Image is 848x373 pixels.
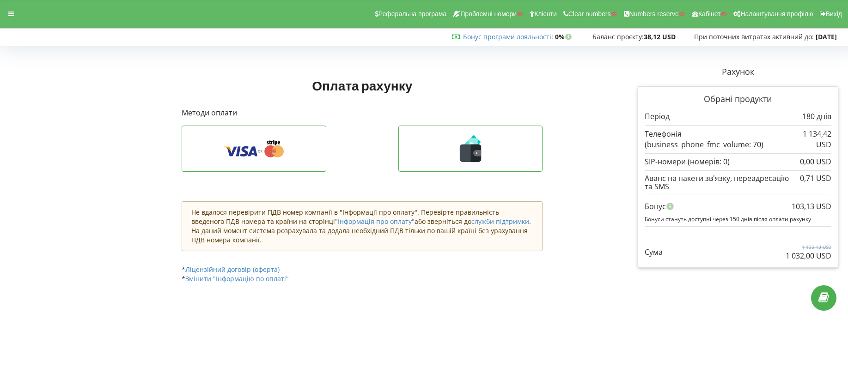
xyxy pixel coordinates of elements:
[378,10,447,18] span: Реферальна програма
[789,129,831,150] p: 1 134,42 USD
[182,201,543,251] div: Не вдалося перевірити ПДВ номер компанії в "Інформації про оплату". Перевірте правильність введен...
[802,111,831,122] p: 180 днів
[645,111,670,122] p: Період
[185,274,289,283] a: Змінити "Інформацію по оплаті"
[816,32,837,41] strong: [DATE]
[182,77,543,94] h1: Оплата рахунку
[740,10,813,18] span: Налаштування профілю
[638,66,838,78] p: Рахунок
[534,10,557,18] span: Клієнти
[826,10,842,18] span: Вихід
[645,174,831,191] div: Аванс на пакети зв'язку, переадресацію та SMS
[786,244,831,250] p: 1 135,13 USD
[592,32,644,41] span: Баланс проєкту:
[185,265,280,274] a: Ліцензійний договір (оферта)
[786,251,831,261] p: 1 032,00 USD
[698,10,721,18] span: Кабінет
[645,93,831,105] p: Обрані продукти
[800,156,831,167] p: 0,00 USD
[800,174,831,182] div: 0,71 USD
[644,32,676,41] strong: 38,12 USD
[629,10,679,18] span: Numbers reserve
[335,217,415,226] a: "Інформація про оплату"
[568,10,611,18] span: Clear numbers
[471,217,529,226] a: служби підтримки
[645,198,831,215] div: Бонус
[645,129,789,150] p: Телефонія (business_phone_fmc_volume: 70)
[694,32,814,41] span: При поточних витратах активний до:
[792,198,831,215] div: 103,13 USD
[182,108,543,118] p: Методи оплати
[645,247,663,258] p: Сума
[645,156,730,167] p: SIP-номери (номерів: 0)
[555,32,574,41] strong: 0%
[645,215,831,223] p: Бонуси стануть доступні через 150 днів після оплати рахунку
[460,10,517,18] span: Проблемні номери
[463,32,553,41] span: :
[463,32,551,41] a: Бонус програми лояльності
